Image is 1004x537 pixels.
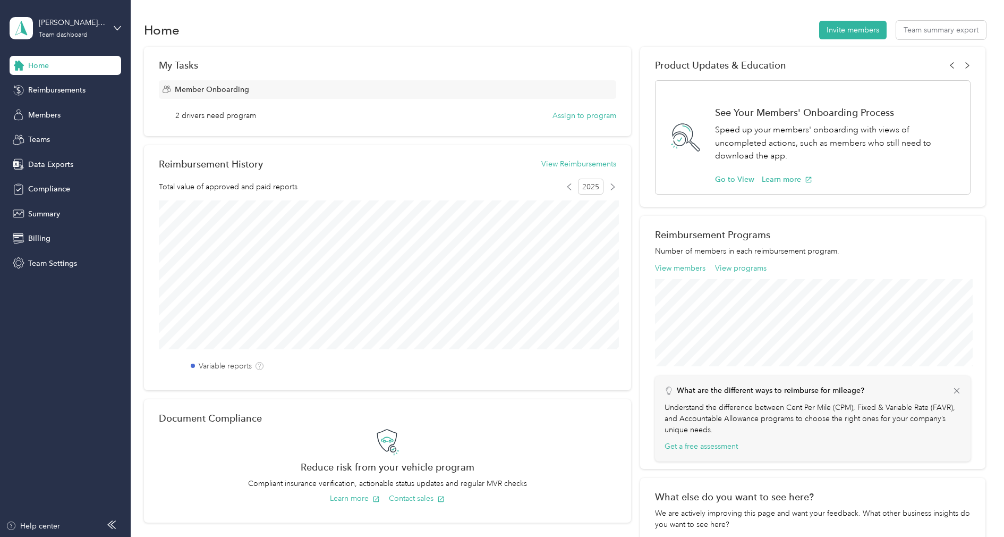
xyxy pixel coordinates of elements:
p: Speed up your members' onboarding with views of uncompleted actions, such as members who still ne... [715,123,959,163]
p: Compliant insurance verification, actionable status updates and regular MVR checks [159,478,616,489]
button: Assign to program [552,110,616,121]
div: What else do you want to see here? [655,491,971,502]
span: Compliance [28,183,70,195]
h2: Document Compliance [159,413,262,424]
h2: Reimbursement History [159,158,263,170]
button: Get a free assessment [665,441,738,452]
button: Help center [6,521,60,532]
div: My Tasks [159,60,616,71]
button: Team summary export [896,21,986,39]
span: Summary [28,208,60,220]
h2: Reduce risk from your vehicle program [159,462,616,473]
span: Product Updates & Education [655,60,786,71]
button: Learn more [330,493,380,504]
button: Invite members [819,21,887,39]
div: [PERSON_NAME] - Apple/Inmar [39,17,105,28]
button: Contact sales [389,493,445,504]
label: Variable reports [199,360,252,372]
p: Number of members in each reimbursement program. [655,246,971,257]
button: View members [655,263,705,274]
h2: Reimbursement Programs [655,229,971,240]
p: Understand the difference between Cent Per Mile (CPM), Fixed & Variable Rate (FAVR), and Accounta... [665,402,962,435]
h1: See Your Members' Onboarding Process [715,107,959,118]
p: What are the different ways to reimburse for mileage? [677,385,864,396]
span: Data Exports [28,159,73,170]
button: Learn more [762,174,812,185]
span: Team Settings [28,258,77,269]
button: Go to View [715,174,754,185]
iframe: Everlance-gr Chat Button Frame [945,477,1004,537]
button: View programs [715,263,767,274]
button: View Reimbursements [541,158,616,170]
span: 2025 [578,179,603,195]
span: Billing [28,233,50,244]
span: Total value of approved and paid reports [159,181,297,192]
h1: Home [144,24,180,36]
div: Team dashboard [39,32,88,38]
div: We are actively improving this page and want your feedback. What other business insights do you w... [655,508,971,530]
